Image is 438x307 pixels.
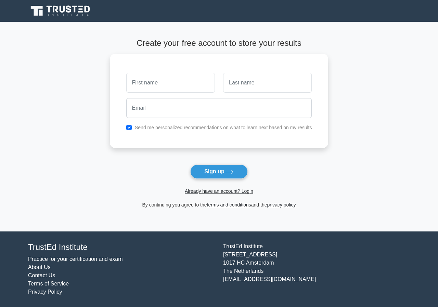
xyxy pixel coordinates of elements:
a: Practice for your certification and exam [28,256,123,262]
input: First name [126,73,215,93]
button: Sign up [190,164,248,179]
a: terms and conditions [207,202,251,208]
div: TrustEd Institute [STREET_ADDRESS] 1017 HC Amsterdam The Netherlands [EMAIL_ADDRESS][DOMAIN_NAME] [219,242,414,296]
h4: Create your free account to store your results [110,38,328,48]
a: Contact Us [28,272,55,278]
input: Last name [223,73,312,93]
div: By continuing you agree to the and the [106,201,333,209]
a: About Us [28,264,51,270]
label: Send me personalized recommendations on what to learn next based on my results [135,125,312,130]
a: Privacy Policy [28,289,62,295]
a: privacy policy [267,202,296,208]
h4: TrustEd Institute [28,242,215,252]
a: Already have an account? Login [185,188,253,194]
input: Email [126,98,312,118]
a: Terms of Service [28,281,69,286]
